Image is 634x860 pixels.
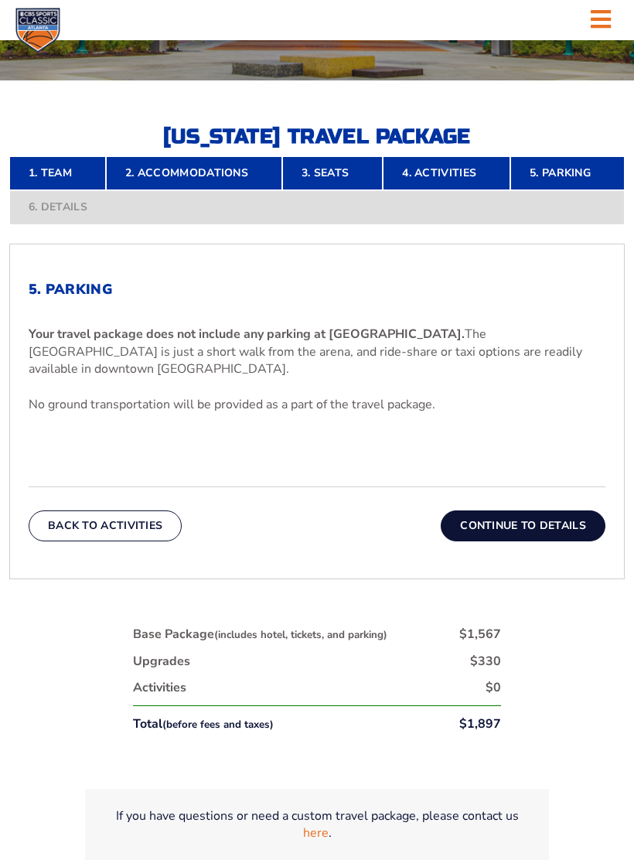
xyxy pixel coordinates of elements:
[470,653,501,670] div: $330
[29,326,605,377] p: The [GEOGRAPHIC_DATA] is just a short walk from the arena, and ride-share or taxi options are rea...
[29,282,605,299] h2: 5. Parking
[282,156,383,190] a: 3. Seats
[147,127,487,147] h2: [US_STATE] Travel Package
[15,8,60,53] img: CBS Sports Classic
[106,156,282,190] a: 2. Accommodations
[29,396,605,413] p: No ground transportation will be provided as a part of the travel package.
[459,715,501,732] div: $1,897
[104,807,530,842] p: If you have questions or need a custom travel package, please contact us .
[459,626,501,643] div: $1,567
[133,626,387,643] div: Base Package
[441,510,605,541] button: Continue To Details
[133,715,274,732] div: Total
[486,679,501,696] div: $0
[162,718,274,732] small: (before fees and taxes)
[383,156,510,190] a: 4. Activities
[133,679,186,696] div: Activities
[29,326,465,343] b: Your travel package does not include any parking at [GEOGRAPHIC_DATA].
[29,510,182,541] button: Back To Activities
[214,628,387,642] small: (includes hotel, tickets, and parking)
[9,156,106,190] a: 1. Team
[303,824,329,841] a: here
[133,653,190,670] div: Upgrades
